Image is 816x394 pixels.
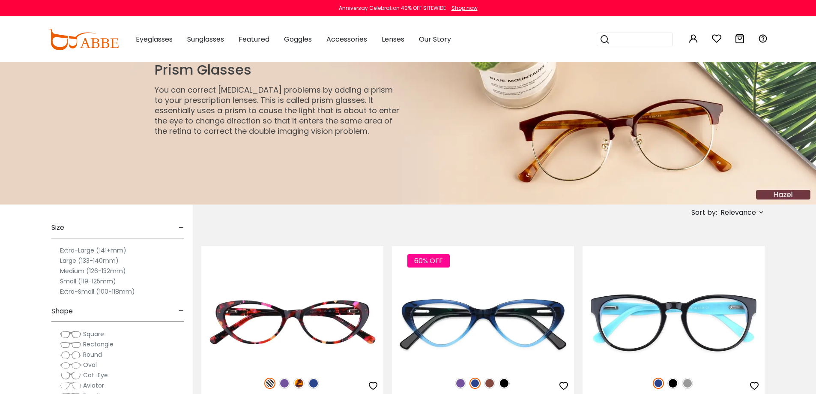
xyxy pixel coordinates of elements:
img: Cat-Eye.png [60,371,81,380]
img: 1648191684590.jpg [131,62,816,205]
img: Blue Hannah - Acetate ,Universal Bridge Fit [392,277,574,368]
img: Round.png [60,351,81,359]
span: - [179,217,184,238]
img: Rectangle.png [60,340,81,349]
span: Aviator [83,381,104,390]
img: Aviator.png [60,382,81,390]
img: Blue [308,378,319,389]
img: Blue [653,378,664,389]
span: Oval [83,361,97,369]
img: abbeglasses.com [48,29,119,50]
img: Black [499,378,510,389]
img: Oval.png [60,361,81,370]
img: Gray [682,378,693,389]
img: Pattern Elena - Acetate ,Universal Bridge Fit [201,277,383,368]
span: - [179,301,184,322]
img: Brown [484,378,495,389]
div: Anniversay Celebration 40% OFF SITEWIDE [339,4,446,12]
img: Purple [279,378,290,389]
span: Size [51,217,64,238]
div: Shop now [451,4,478,12]
span: Eyeglasses [136,34,173,44]
span: Round [83,350,102,359]
span: Featured [239,34,269,44]
a: Shop now [447,4,478,12]
span: Relevance [720,205,756,220]
label: Large (133-140mm) [60,256,119,266]
img: Black [667,378,679,389]
label: Extra-Large (141+mm) [60,245,126,256]
span: Shape [51,301,73,322]
span: Goggles [284,34,312,44]
h1: Prism Glasses [155,62,401,78]
span: Sunglasses [187,34,224,44]
span: Rectangle [83,340,114,349]
img: Square.png [60,330,81,339]
span: Our Story [419,34,451,44]
p: You can correct [MEDICAL_DATA] problems by adding a prism to your prescription lenses. This is ca... [155,85,401,136]
span: Sort by: [691,208,717,217]
label: Small (119-125mm) [60,276,116,286]
img: Pattern [264,378,275,389]
span: Square [83,330,104,338]
label: Medium (126-132mm) [60,266,126,276]
span: 60% OFF [407,254,450,268]
img: Blue [469,378,481,389]
img: Leopard [293,378,305,389]
label: Extra-Small (100-118mm) [60,286,135,297]
span: Cat-Eye [83,371,108,379]
img: Purple [455,378,466,389]
span: Accessories [326,34,367,44]
img: Blue Aurora - Acetate ,Universal Bridge Fit [583,277,765,368]
span: Lenses [382,34,404,44]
